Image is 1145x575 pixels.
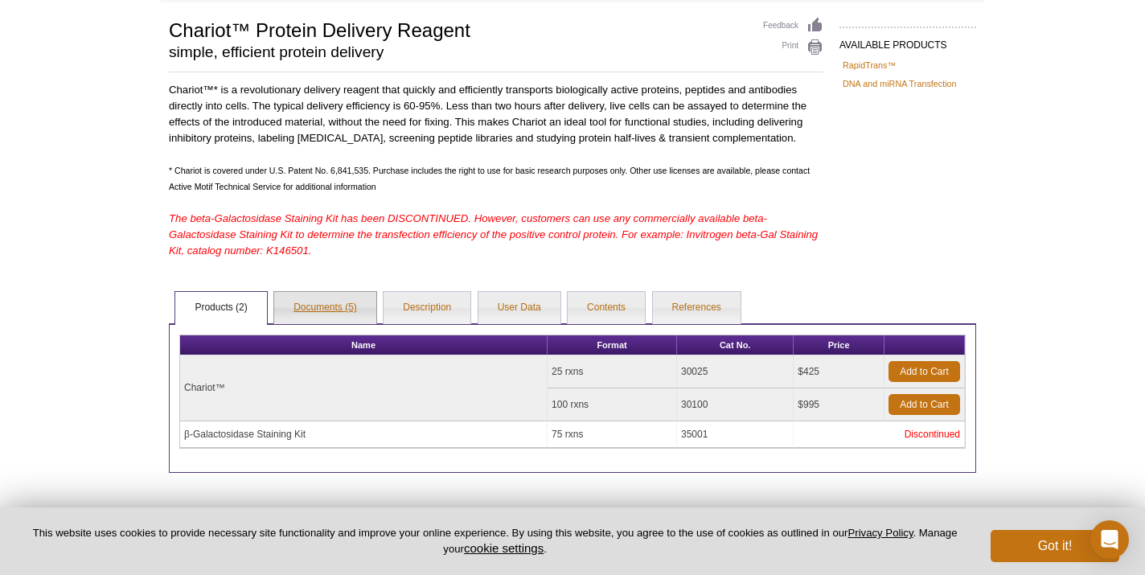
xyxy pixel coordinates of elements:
[180,355,548,421] td: Chariot™
[478,292,560,324] a: User Data
[763,39,823,56] a: Print
[548,335,677,355] th: Format
[839,27,976,55] h2: AVAILABLE PRODUCTS
[677,421,794,448] td: 35001
[794,335,884,355] th: Price
[169,17,747,41] h1: Chariot™ Protein Delivery Reagent
[180,335,548,355] th: Name
[677,388,794,421] td: 30100
[794,355,884,388] td: $425
[464,541,544,555] button: cookie settings
[175,292,266,324] a: Products (2)
[794,388,884,421] td: $995
[763,17,823,35] a: Feedback
[843,76,957,91] a: DNA and miRNA Transfection
[653,292,741,324] a: References
[548,421,677,448] td: 75 rxns
[991,530,1119,562] button: Got it!
[548,388,677,421] td: 100 rxns
[169,82,823,146] p: Chariot™* is a revolutionary delivery reagent that quickly and efficiently transports biologicall...
[889,394,960,415] a: Add to Cart
[889,361,960,382] a: Add to Cart
[568,292,645,324] a: Contents
[794,421,965,448] td: Discontinued
[677,355,794,388] td: 30025
[1090,520,1129,559] div: Open Intercom Messenger
[677,335,794,355] th: Cat No.
[843,58,896,72] a: RapidTrans™
[274,292,376,324] a: Documents (5)
[384,292,470,324] a: Description
[180,421,548,448] td: β-Galactosidase Staining Kit
[169,166,810,191] span: * Chariot is covered under U.S. Patent No. 6,841,535. Purchase includes the right to use for basi...
[26,526,964,557] p: This website uses cookies to provide necessary site functionality and improve your online experie...
[169,212,818,257] span: The beta-Galactosidase Staining Kit has been DISCONTINUED. However, customers can use any commerc...
[548,355,677,388] td: 25 rxns
[169,45,747,60] h2: simple, efficient protein delivery
[847,527,913,539] a: Privacy Policy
